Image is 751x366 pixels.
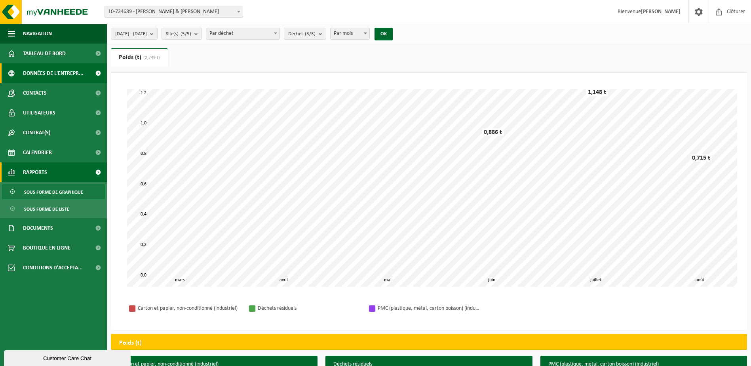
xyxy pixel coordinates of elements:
a: Sous forme de graphique [2,184,105,199]
span: Calendrier [23,143,52,162]
span: Boutique en ligne [23,238,70,258]
button: Site(s)(5/5) [162,28,202,40]
span: Contrat(s) [23,123,50,143]
a: Sous forme de liste [2,201,105,216]
iframe: chat widget [4,349,132,366]
strong: [PERSON_NAME] [641,9,681,15]
span: Par déchet [206,28,279,39]
div: PMC (plastique, métal, carton boisson) (industriel) [378,303,481,313]
span: [DATE] - [DATE] [115,28,147,40]
span: Par mois [331,28,369,39]
span: Contacts [23,83,47,103]
div: 0,886 t [482,128,504,136]
button: Déchet(3/3) [284,28,326,40]
count: (5/5) [181,31,191,36]
a: Poids (t) [111,48,168,67]
span: Rapports [23,162,47,182]
div: 0,715 t [690,154,712,162]
span: 10-734689 - ROGER & ROGER - MOUSCRON [105,6,243,17]
span: (2,749 t) [141,55,160,60]
div: 1,148 t [586,88,608,96]
span: Déchet [288,28,316,40]
span: Données de l'entrepr... [23,63,84,83]
span: Navigation [23,24,52,44]
div: Déchets résiduels [258,303,361,313]
span: Par déchet [206,28,280,40]
div: Carton et papier, non-conditionné (industriel) [138,303,241,313]
span: 10-734689 - ROGER & ROGER - MOUSCRON [105,6,243,18]
span: Sous forme de liste [24,202,69,217]
h2: Poids (t) [111,334,150,352]
span: Utilisateurs [23,103,55,123]
span: Par mois [330,28,370,40]
span: Documents [23,218,53,238]
span: Sous forme de graphique [24,185,83,200]
span: Conditions d'accepta... [23,258,83,278]
count: (3/3) [305,31,316,36]
button: [DATE] - [DATE] [111,28,158,40]
button: OK [375,28,393,40]
span: Site(s) [166,28,191,40]
span: Tableau de bord [23,44,66,63]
